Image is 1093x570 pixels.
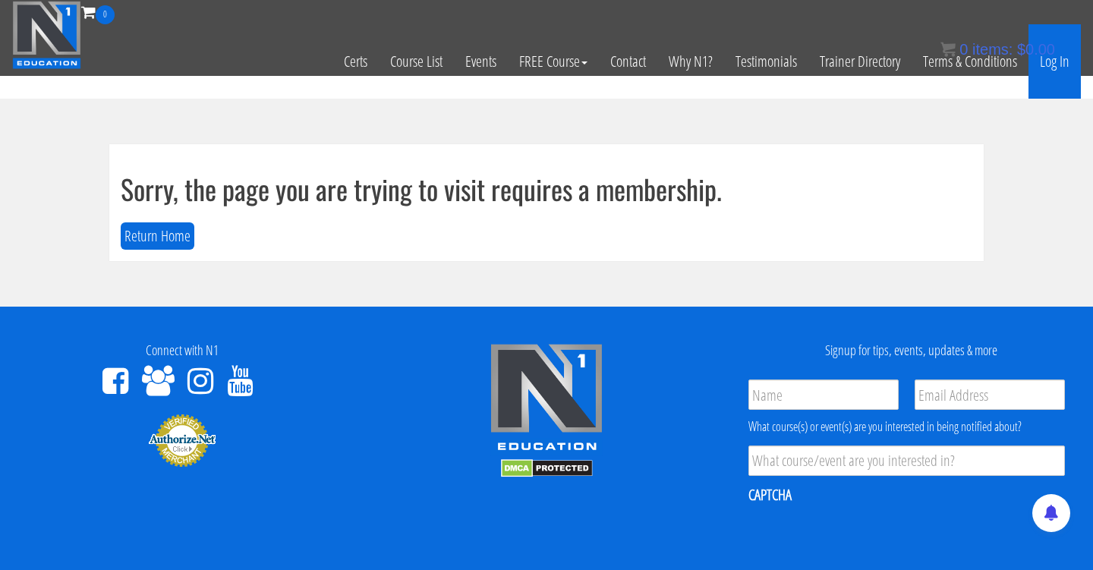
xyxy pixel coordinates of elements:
span: 0 [959,41,968,58]
a: Contact [599,24,657,99]
a: 0 items: $0.00 [940,41,1055,58]
input: What course/event are you interested in? [748,446,1065,476]
a: Why N1? [657,24,724,99]
img: icon11.png [940,42,956,57]
span: items: [972,41,1013,58]
span: 0 [96,5,115,24]
img: Authorize.Net Merchant - Click to Verify [148,413,216,468]
a: Terms & Conditions [912,24,1028,99]
a: Trainer Directory [808,24,912,99]
a: Certs [332,24,379,99]
a: 0 [81,2,115,22]
bdi: 0.00 [1017,41,1055,58]
button: Return Home [121,222,194,250]
h4: Signup for tips, events, updates & more [740,343,1082,358]
a: Log In [1028,24,1081,99]
a: Events [454,24,508,99]
div: What course(s) or event(s) are you interested in being notified about? [748,417,1065,436]
img: DMCA.com Protection Status [501,459,593,477]
span: $ [1017,41,1025,58]
a: FREE Course [508,24,599,99]
h1: Sorry, the page you are trying to visit requires a membership. [121,174,972,204]
img: n1-edu-logo [490,343,603,455]
img: n1-education [12,1,81,69]
a: Testimonials [724,24,808,99]
input: Name [748,379,899,410]
h4: Connect with N1 [11,343,353,358]
input: Email Address [915,379,1065,410]
label: CAPTCHA [748,485,792,505]
a: Course List [379,24,454,99]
